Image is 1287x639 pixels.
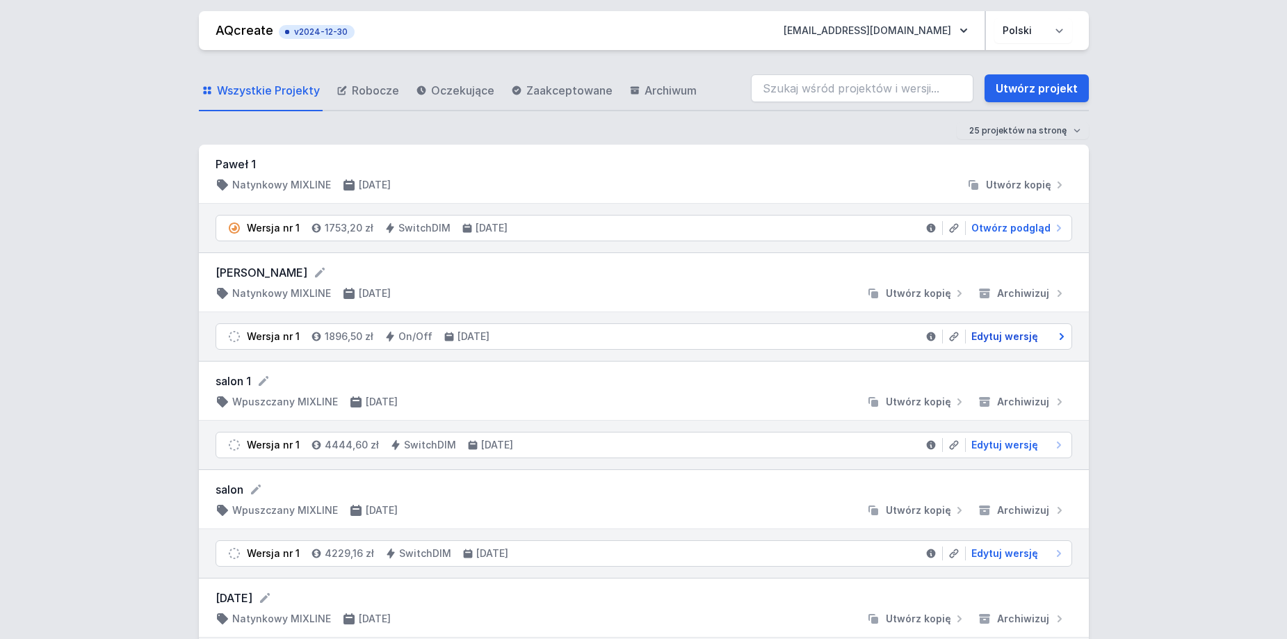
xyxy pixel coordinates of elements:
span: Otwórz podgląd [971,221,1051,235]
h4: [DATE] [366,395,398,409]
h4: Natynkowy MIXLINE [232,286,331,300]
h4: [DATE] [481,438,513,452]
a: Edytuj wersję [966,438,1066,452]
h3: Paweł 1 [216,156,1072,172]
h4: Natynkowy MIXLINE [232,178,331,192]
span: v2024-12-30 [286,26,348,38]
h4: 4229,16 zł [325,547,374,560]
h4: 1753,20 zł [325,221,373,235]
span: Utwórz kopię [886,503,951,517]
span: Archiwizuj [997,395,1049,409]
h4: [DATE] [359,286,391,300]
h4: Wpuszczany MIXLINE [232,503,338,517]
span: Archiwum [645,82,697,99]
span: Edytuj wersję [971,438,1038,452]
h4: On/Off [398,330,432,343]
button: Edytuj nazwę projektu [257,374,270,388]
button: [EMAIL_ADDRESS][DOMAIN_NAME] [772,18,979,43]
h4: SwitchDIM [404,438,456,452]
h4: [DATE] [359,612,391,626]
img: draft.svg [227,438,241,452]
button: v2024-12-30 [279,22,355,39]
button: Utwórz kopię [961,178,1072,192]
a: Robocze [334,71,402,111]
span: Archiwizuj [997,286,1049,300]
span: Utwórz kopię [986,178,1051,192]
a: Edytuj wersję [966,547,1066,560]
img: draft.svg [227,330,241,343]
h4: Natynkowy MIXLINE [232,612,331,626]
h4: [DATE] [476,221,508,235]
button: Archiwizuj [972,395,1072,409]
form: salon [216,481,1072,498]
button: Utwórz kopię [861,286,972,300]
input: Szukaj wśród projektów i wersji... [751,74,973,102]
form: [DATE] [216,590,1072,606]
button: Utwórz kopię [861,612,972,626]
button: Utwórz kopię [861,395,972,409]
h4: SwitchDIM [398,221,451,235]
button: Utwórz kopię [861,503,972,517]
img: pending.svg [227,221,241,235]
img: draft.svg [227,547,241,560]
a: AQcreate [216,23,273,38]
span: Archiwizuj [997,612,1049,626]
a: Wszystkie Projekty [199,71,323,111]
div: Wersja nr 1 [247,330,300,343]
h4: Wpuszczany MIXLINE [232,395,338,409]
a: Archiwum [626,71,699,111]
h4: [DATE] [359,178,391,192]
a: Edytuj wersję [966,330,1066,343]
span: Utwórz kopię [886,286,951,300]
a: Otwórz podgląd [966,221,1066,235]
select: Wybierz język [994,18,1072,43]
h4: 4444,60 zł [325,438,379,452]
span: Archiwizuj [997,503,1049,517]
button: Archiwizuj [972,612,1072,626]
form: [PERSON_NAME] [216,264,1072,281]
span: Robocze [352,82,399,99]
span: Zaakceptowane [526,82,613,99]
div: Wersja nr 1 [247,438,300,452]
span: Utwórz kopię [886,612,951,626]
span: Edytuj wersję [971,547,1038,560]
button: Edytuj nazwę projektu [258,591,272,605]
h4: 1896,50 zł [325,330,373,343]
span: Oczekujące [431,82,494,99]
span: Utwórz kopię [886,395,951,409]
a: Oczekujące [413,71,497,111]
span: Wszystkie Projekty [217,82,320,99]
span: Edytuj wersję [971,330,1038,343]
button: Archiwizuj [972,503,1072,517]
button: Edytuj nazwę projektu [313,266,327,280]
button: Edytuj nazwę projektu [249,483,263,496]
div: Wersja nr 1 [247,547,300,560]
h4: [DATE] [476,547,508,560]
div: Wersja nr 1 [247,221,300,235]
a: Utwórz projekt [985,74,1089,102]
h4: SwitchDIM [399,547,451,560]
h4: [DATE] [366,503,398,517]
h4: [DATE] [458,330,489,343]
form: salon 1 [216,373,1072,389]
button: Archiwizuj [972,286,1072,300]
a: Zaakceptowane [508,71,615,111]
